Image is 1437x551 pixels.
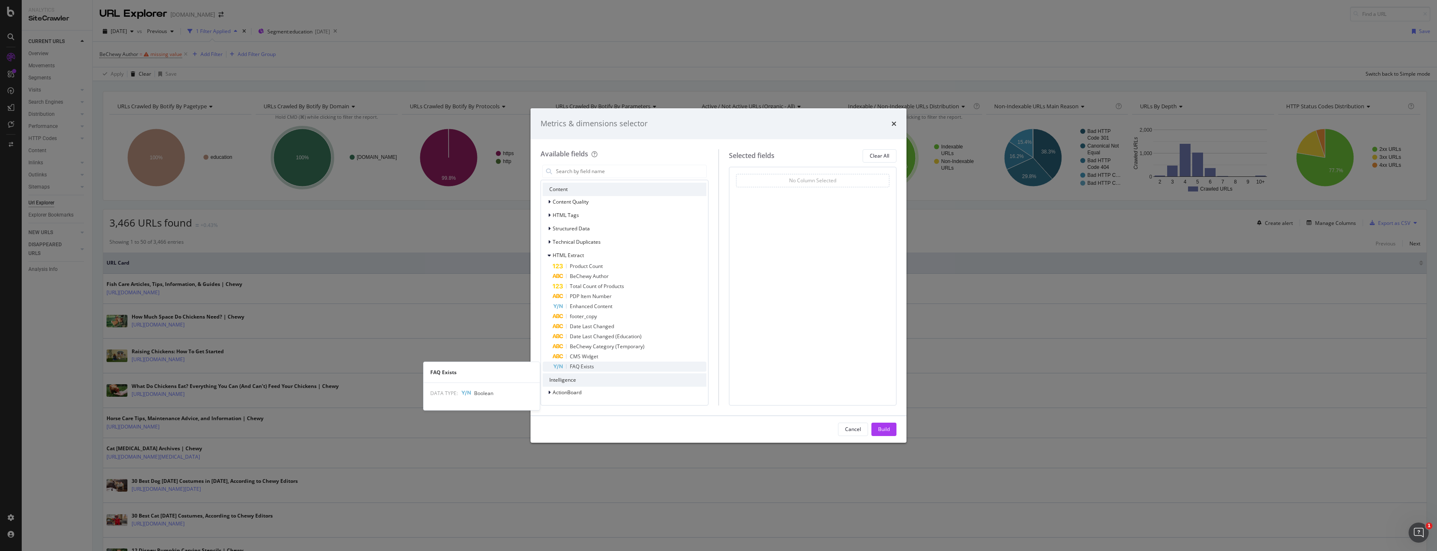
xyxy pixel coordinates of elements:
[553,389,581,396] span: ActionBoard
[845,426,861,433] div: Cancel
[553,252,584,259] span: HTML Extract
[424,369,540,376] div: FAQ Exists
[891,118,896,129] div: times
[838,423,868,436] button: Cancel
[1409,523,1429,543] iframe: Intercom live chat
[870,152,889,159] div: Clear All
[553,225,590,232] span: Structured Data
[570,303,612,310] span: Enhanced Content
[531,108,906,443] div: modal
[789,177,836,184] div: No Column Selected
[553,238,601,245] span: Technical Duplicates
[570,293,612,300] span: PDP Item Number
[543,373,706,387] div: Intelligence
[553,198,589,205] span: Content Quality
[570,273,609,280] span: BeChewy Author
[570,313,597,320] span: footer_copy
[543,183,706,196] div: Content
[555,165,706,178] input: Search by field name
[570,333,642,340] span: Date Last Changed (Education)
[729,151,774,161] div: Selected fields
[541,149,588,158] div: Available fields
[871,423,896,436] button: Build
[553,212,579,219] span: HTML Tags
[570,323,614,330] span: Date Last Changed
[570,343,645,350] span: BeChewy Category (Temporary)
[878,426,890,433] div: Build
[570,353,598,360] span: CMS Widget
[1426,523,1432,529] span: 1
[570,263,603,270] span: Product Count
[570,283,624,290] span: Total Count of Products
[863,149,896,163] button: Clear All
[541,118,647,129] div: Metrics & dimensions selector
[570,363,594,370] span: FAQ Exists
